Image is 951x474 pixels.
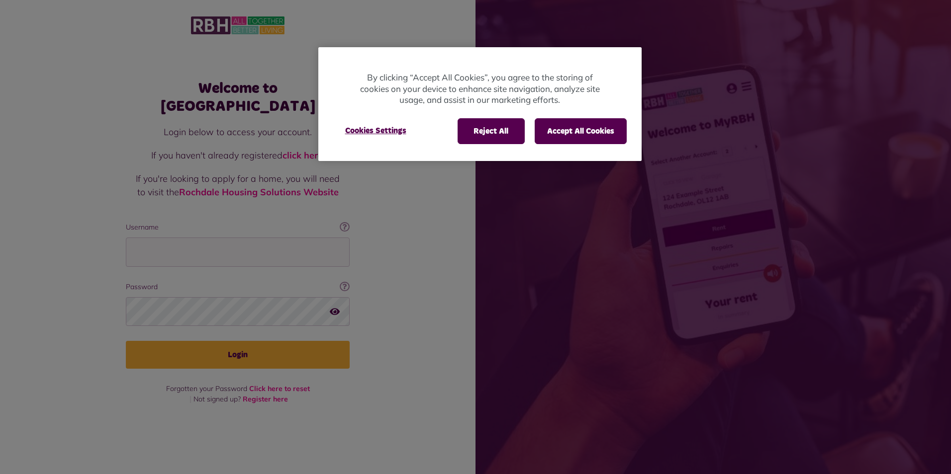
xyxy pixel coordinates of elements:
button: Reject All [458,118,525,144]
p: By clicking “Accept All Cookies”, you agree to the storing of cookies on your device to enhance s... [358,72,602,106]
div: Privacy [318,47,642,161]
button: Cookies Settings [333,118,418,143]
button: Accept All Cookies [535,118,627,144]
div: Cookie banner [318,47,642,161]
